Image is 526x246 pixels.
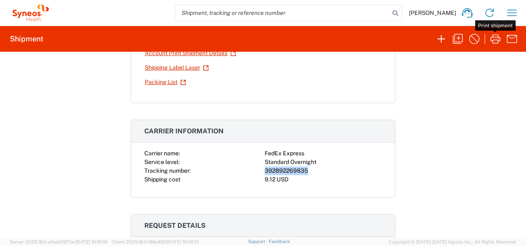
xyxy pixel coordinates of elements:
[144,167,191,174] span: Tracking number:
[167,239,199,244] span: [DATE] 10:06:13
[265,175,382,184] div: 9.12 USD
[144,60,209,75] a: Shipping Label Laser
[389,238,516,246] span: Copyright © [DATE]-[DATE] Agistix Inc., All Rights Reserved
[10,239,108,244] span: Server: 2025.18.0-a0edd1917ac
[144,75,186,89] a: Packing List
[265,149,382,158] div: FedEx Express
[144,46,237,60] a: Account Print Shipment Details
[144,150,180,157] span: Carrier name:
[175,5,390,21] input: Shipment, tracking or reference number
[269,239,290,244] a: Feedback
[144,222,206,229] span: Request details
[265,158,382,166] div: Standard Overnight
[248,239,269,244] a: Support
[10,34,43,44] h2: Shipment
[144,159,179,165] span: Service level:
[265,166,382,175] div: 392892269835
[409,9,456,17] span: [PERSON_NAME]
[112,239,199,244] span: Client: 2025.18.0-198a450
[144,127,224,135] span: Carrier information
[144,176,180,183] span: Shipping cost
[76,239,108,244] span: [DATE] 10:10:00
